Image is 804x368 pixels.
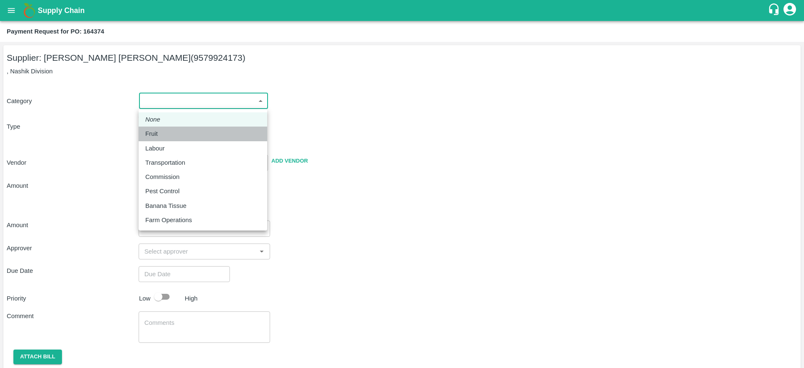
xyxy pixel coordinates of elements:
p: Banana Tissue [145,201,186,210]
p: Fruit [145,129,158,138]
p: Farm Operations [145,215,192,225]
p: Commission [145,172,180,181]
p: Pest Control [145,187,180,196]
p: Transportation [145,158,185,167]
em: None [145,115,160,124]
p: Labour [145,144,165,153]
